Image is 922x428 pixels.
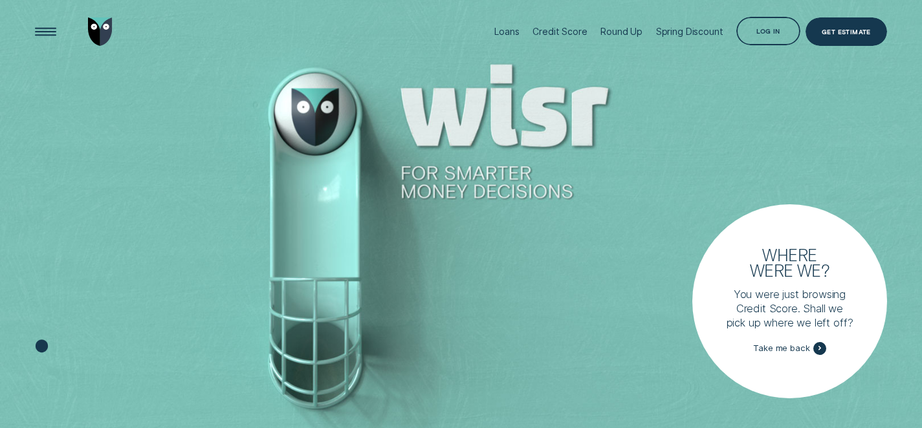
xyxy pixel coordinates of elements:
[743,247,837,279] h3: Where were we?
[736,17,800,46] button: Log in
[494,26,519,37] div: Loans
[32,17,61,47] button: Open Menu
[692,204,886,398] a: Where were we?You were just browsing Credit Score. Shall we pick up where we left off?Take me back
[656,26,723,37] div: Spring Discount
[753,343,809,354] span: Take me back
[88,17,112,47] img: Wisr
[726,287,854,330] p: You were just browsing Credit Score. Shall we pick up where we left off?
[600,26,642,37] div: Round Up
[806,17,886,47] a: Get Estimate
[532,26,587,37] div: Credit Score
